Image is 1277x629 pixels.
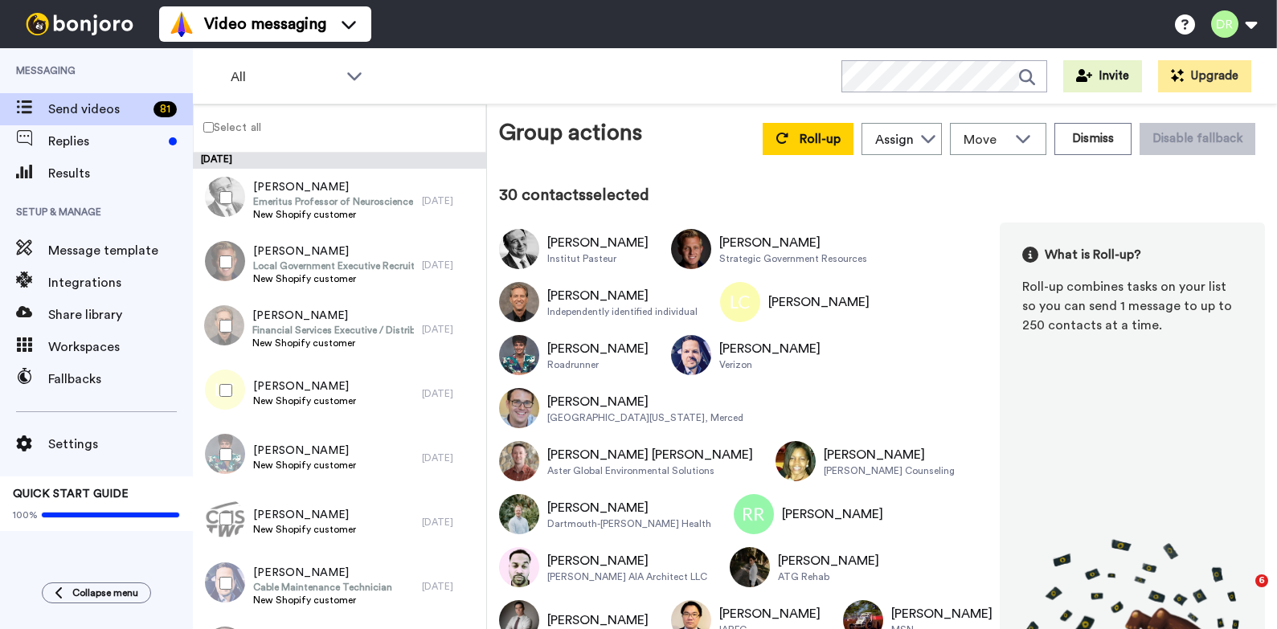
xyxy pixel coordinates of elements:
span: [PERSON_NAME] [253,565,392,581]
div: [PERSON_NAME] [782,504,883,524]
div: [PERSON_NAME] AIA Architect LLC [547,570,707,583]
div: 30 contacts selected [499,184,1265,206]
span: [PERSON_NAME] [252,308,414,324]
span: Video messaging [204,13,326,35]
button: Dismiss [1054,123,1132,155]
span: 100% [13,509,38,521]
span: Integrations [48,273,193,292]
span: Collapse menu [72,586,138,599]
input: Select all [203,122,214,133]
span: QUICK START GUIDE [13,488,129,500]
img: Image of Christa Brooks [776,441,816,481]
button: Roll-up [763,123,853,155]
span: 6 [1255,574,1268,587]
div: [DATE] [193,153,486,169]
div: [PERSON_NAME] [891,604,993,623]
span: New Shopify customer [253,459,356,472]
div: Dartmouth-[PERSON_NAME] Health [547,517,711,530]
span: Roll-up [800,133,841,145]
span: Move [964,130,1007,149]
span: New Shopify customer [253,594,392,607]
div: [PERSON_NAME] [547,551,707,570]
button: Disable fallback [1140,123,1255,155]
div: [DATE] [422,194,478,207]
span: New Shopify customer [253,208,413,221]
div: Institut Pasteur [547,252,649,265]
div: Aster Global Environmental Solutions [547,464,753,477]
span: Replies [48,132,162,151]
span: [PERSON_NAME] [253,243,414,259]
img: Image of Mansfield Fisher [499,441,539,481]
div: Verizon [719,358,821,371]
div: [PERSON_NAME] [719,604,821,623]
div: Independently identified individual [547,305,698,318]
img: vm-color.svg [169,11,194,37]
span: Local Government Executive Recruiter [253,259,414,272]
span: [PERSON_NAME] [253,443,356,459]
span: Financial Services Executive / Distribution Leader [252,324,414,337]
div: [DATE] [422,387,478,400]
div: [DATE] [422,451,478,464]
div: Roll-up combines tasks on your list so you can send 1 message to up to 250 contacts at a time. [1022,277,1242,335]
span: [PERSON_NAME] [253,378,356,394]
span: Share library [48,305,193,325]
div: Group actions [499,116,642,155]
div: Assign [875,130,914,149]
div: [PERSON_NAME] [719,233,867,252]
div: Strategic Government Resources [719,252,867,265]
span: Settings [48,435,193,454]
div: [PERSON_NAME] [719,339,821,358]
button: Upgrade [1158,60,1251,92]
div: [PERSON_NAME] [547,339,649,358]
img: Image of Cory Berckefeldt [730,547,770,587]
span: What is Roll-up? [1045,245,1141,264]
div: [PERSON_NAME] [547,498,711,517]
img: Image of JOHN BURHOE [499,282,539,322]
div: [DATE] [422,323,478,336]
div: [PERSON_NAME] [768,292,870,312]
button: Invite [1063,60,1142,92]
img: Image of Kevin Knutson [671,229,711,269]
div: 81 [153,101,177,117]
label: Select all [194,117,261,137]
div: [PERSON_NAME] [824,445,955,464]
div: [PERSON_NAME] [547,233,649,252]
button: Collapse menu [42,582,151,603]
iframe: Intercom live chat [1222,574,1261,613]
div: [PERSON_NAME] [547,286,698,305]
span: Send videos [48,100,147,119]
div: [DATE] [422,516,478,529]
div: [DATE] [422,580,478,593]
span: [PERSON_NAME] [253,179,413,195]
div: [PERSON_NAME] [778,551,879,570]
div: [GEOGRAPHIC_DATA][US_STATE], Merced [547,411,743,424]
span: [PERSON_NAME] [253,507,356,523]
div: [PERSON_NAME] [547,392,743,411]
span: New Shopify customer [252,337,414,349]
span: New Shopify customer [253,272,414,285]
div: Roadrunner [547,358,649,371]
span: Message template [48,241,193,260]
div: [PERSON_NAME] [PERSON_NAME] [547,445,753,464]
span: All [231,67,338,87]
span: Cable Maintenance Technician [253,581,392,594]
img: Image of Lionel Bailey [499,547,539,587]
div: ATG Rehab [778,570,879,583]
img: Image of Eric Hoynack [499,494,539,534]
span: Fallbacks [48,370,193,389]
img: Image of Richard Rusk [734,494,774,534]
span: Emeritus Professor of Neuroscience [253,195,413,208]
span: New Shopify customer [253,394,356,407]
img: Image of Dustin Kleckner [499,388,539,428]
span: Workspaces [48,337,193,357]
img: bj-logo-header-white.svg [19,13,140,35]
div: [PERSON_NAME] Counseling [824,464,955,477]
img: Image of Karen Fellenstein [499,335,539,375]
span: Results [48,164,193,183]
img: Image of Linda C Roy [720,282,760,322]
img: Image of Scott Campbell [671,335,711,375]
div: [DATE] [422,259,478,272]
img: Image of Jean Changeux [499,229,539,269]
span: New Shopify customer [253,523,356,536]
